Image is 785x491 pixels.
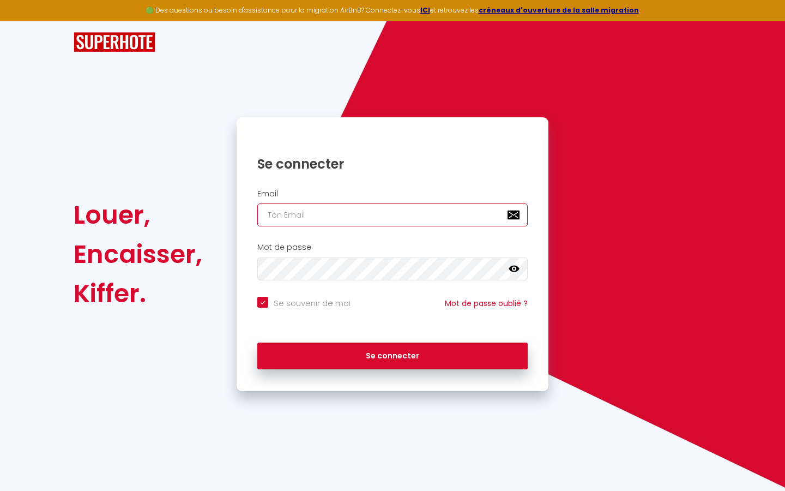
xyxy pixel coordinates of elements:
[9,4,41,37] button: Ouvrir le widget de chat LiveChat
[74,235,202,274] div: Encaisser,
[257,203,528,226] input: Ton Email
[445,298,528,309] a: Mot de passe oublié ?
[74,274,202,313] div: Kiffer.
[74,32,155,52] img: SuperHote logo
[257,243,528,252] h2: Mot de passe
[74,195,202,235] div: Louer,
[257,155,528,172] h1: Se connecter
[257,189,528,199] h2: Email
[479,5,639,15] a: créneaux d'ouverture de la salle migration
[420,5,430,15] a: ICI
[257,343,528,370] button: Se connecter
